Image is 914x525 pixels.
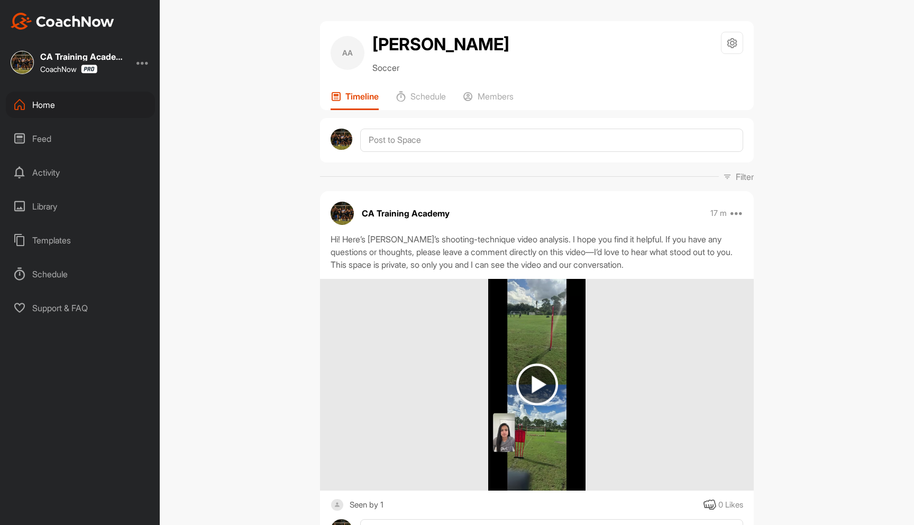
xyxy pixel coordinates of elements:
iframe: Intercom live chat [878,489,903,514]
p: Timeline [345,91,379,102]
p: 17 m [710,208,727,219]
img: CoachNow Pro [81,65,97,74]
div: Activity [6,159,155,186]
p: Soccer [372,61,509,74]
img: media [488,279,586,491]
div: AA [331,36,364,70]
div: CA Training Academy [40,52,125,61]
img: square_4a3d05ed22599db1294bcd2ed9ae0e20.jpg [11,51,34,74]
img: avatar [331,129,352,150]
div: Support & FAQ [6,295,155,321]
div: Templates [6,227,155,254]
div: Feed [6,125,155,152]
div: Library [6,193,155,220]
div: Seen by 1 [350,499,383,512]
h2: [PERSON_NAME] [372,32,509,57]
p: Members [478,91,514,102]
img: avatar [331,202,354,225]
div: Home [6,92,155,118]
img: square_default-ef6cabf814de5a2bf16c804365e32c732080f9872bdf737d349900a9daf73cf9.png [331,499,344,512]
p: Schedule [410,91,446,102]
div: CoachNow [40,65,97,74]
p: Filter [736,170,754,183]
div: Hi! Here’s [PERSON_NAME]’s shooting-technique video analysis. I hope you find it helpful. If you ... [331,233,743,271]
div: 0 Likes [718,499,743,511]
p: CA Training Academy [362,207,450,220]
img: CoachNow [11,13,114,30]
div: Schedule [6,261,155,287]
img: play [516,364,558,405]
